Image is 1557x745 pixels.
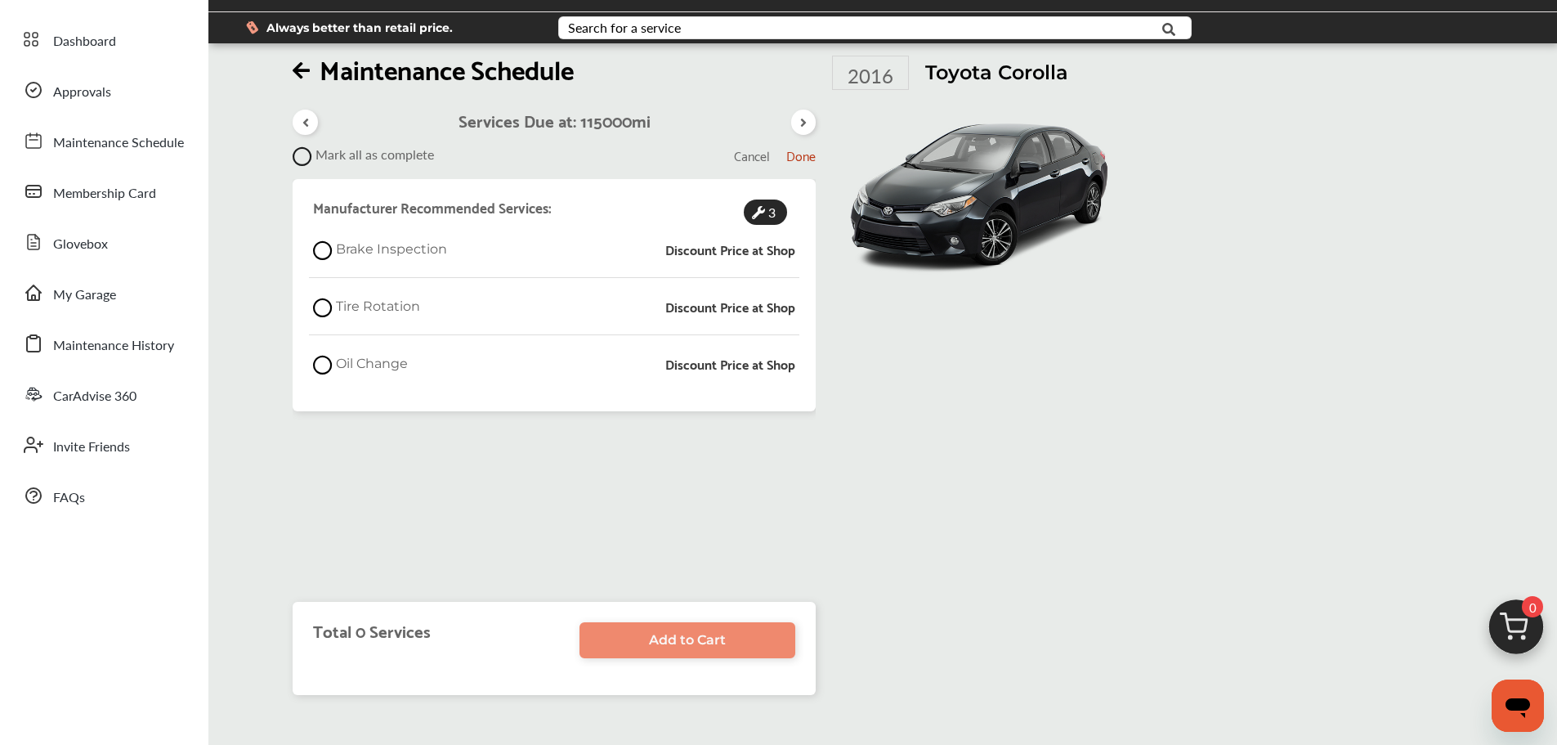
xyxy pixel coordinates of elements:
[315,145,434,164] span: Mark all as complete
[15,221,192,263] a: Glovebox
[649,632,726,648] span: Add to Cart
[1522,596,1543,617] span: 0
[734,144,770,166] span: Cancel
[15,474,192,517] a: FAQs
[53,31,116,52] span: Dashboard
[665,357,795,371] p: Discount Price at Shop
[765,200,779,225] span: 3
[313,198,552,218] h4: Manufacturer Recommended Services:
[313,620,431,645] h3: Total 0 Services
[15,272,192,314] a: My Garage
[53,487,85,509] span: FAQs
[568,21,681,34] div: Search for a service
[293,52,816,85] h1: Maintenance Schedule
[579,622,795,658] a: Add to Cart
[15,373,192,415] a: CarAdvise 360
[53,234,108,255] span: Glovebox
[15,119,192,162] a: Maintenance Schedule
[246,20,258,34] img: dollor_label_vector.a70140d1.svg
[266,22,453,34] span: Always better than retail price.
[336,241,447,257] span: Brake Inspection
[665,299,795,314] p: Discount Price at Shop
[925,61,1068,86] h1: Toyota Corolla
[832,56,909,90] div: 2016
[665,242,795,257] p: Discount Price at Shop
[53,285,116,306] span: My Garage
[53,132,184,154] span: Maintenance Schedule
[53,335,174,357] span: Maintenance History
[53,386,136,407] span: CarAdvise 360
[459,110,651,131] h3: Services Due at: 115000 mi
[53,183,156,204] span: Membership Card
[1492,680,1544,732] iframe: Button to launch messaging window
[15,322,192,365] a: Maintenance History
[1477,592,1555,671] img: cart_icon.3d0951e8.svg
[15,69,192,111] a: Approvals
[53,82,111,103] span: Approvals
[15,170,192,213] a: Membership Card
[53,437,130,458] span: Invite Friends
[336,298,420,314] span: Tire Rotation
[15,18,192,61] a: Dashboard
[336,356,408,371] span: Oil Change
[840,90,1118,298] img: 10595_st0640_046.jpg
[15,424,192,466] a: Invite Friends
[786,144,816,166] span: Done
